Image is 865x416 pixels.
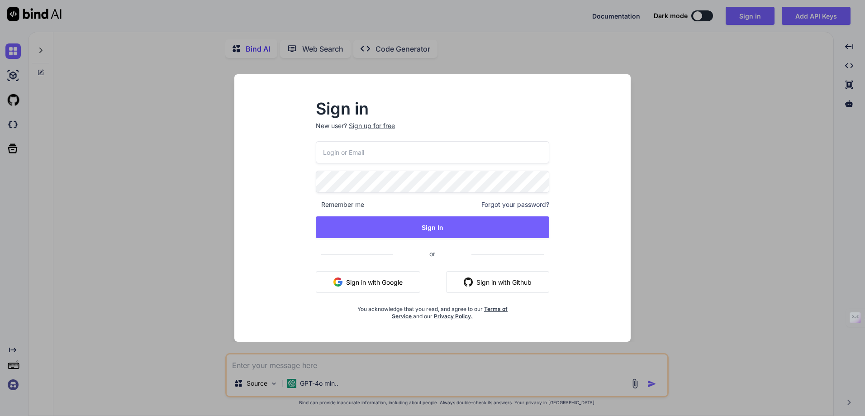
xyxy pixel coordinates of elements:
[316,271,420,293] button: Sign in with Google
[316,216,549,238] button: Sign In
[333,277,342,287] img: google
[393,243,471,265] span: or
[316,200,364,209] span: Remember me
[464,277,473,287] img: github
[355,300,510,320] div: You acknowledge that you read, and agree to our and our
[316,141,549,163] input: Login or Email
[481,200,549,209] span: Forgot your password?
[446,271,549,293] button: Sign in with Github
[434,313,473,320] a: Privacy Policy.
[316,121,549,141] p: New user?
[316,101,549,116] h2: Sign in
[349,121,395,130] div: Sign up for free
[392,306,508,320] a: Terms of Service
